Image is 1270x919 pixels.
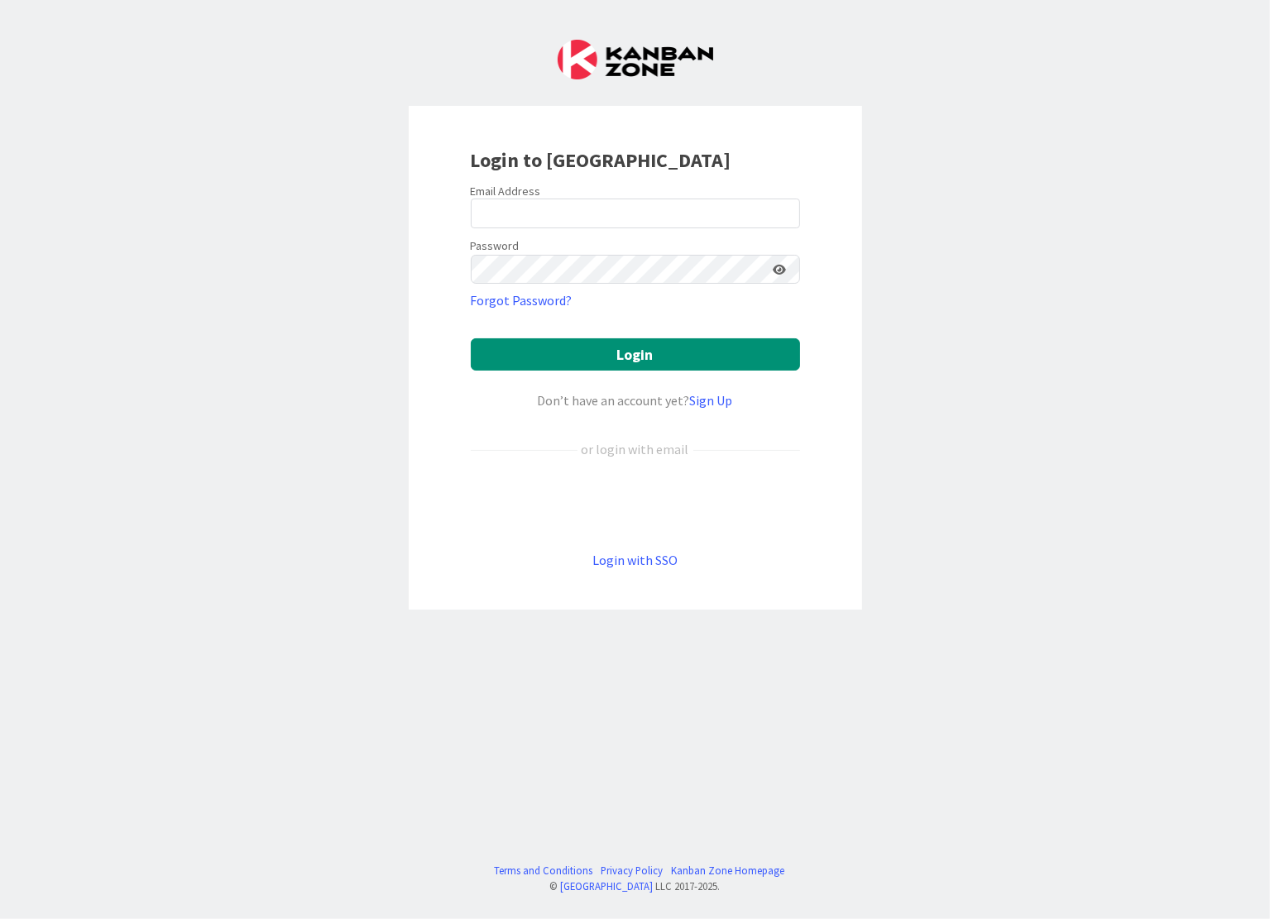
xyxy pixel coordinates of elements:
button: Login [471,338,800,371]
label: Email Address [471,184,541,199]
a: Login with SSO [592,552,678,568]
div: © LLC 2017- 2025 . [486,878,784,894]
iframe: Sign in with Google Button [462,486,808,523]
a: [GEOGRAPHIC_DATA] [561,879,654,893]
a: Sign Up [690,392,733,409]
a: Terms and Conditions [494,863,592,878]
label: Password [471,237,520,255]
a: Privacy Policy [601,863,663,878]
a: Kanban Zone Homepage [671,863,784,878]
a: Forgot Password? [471,290,573,310]
img: Kanban Zone [558,40,713,79]
div: or login with email [577,439,693,459]
b: Login to [GEOGRAPHIC_DATA] [471,147,731,173]
div: Don’t have an account yet? [471,390,800,410]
